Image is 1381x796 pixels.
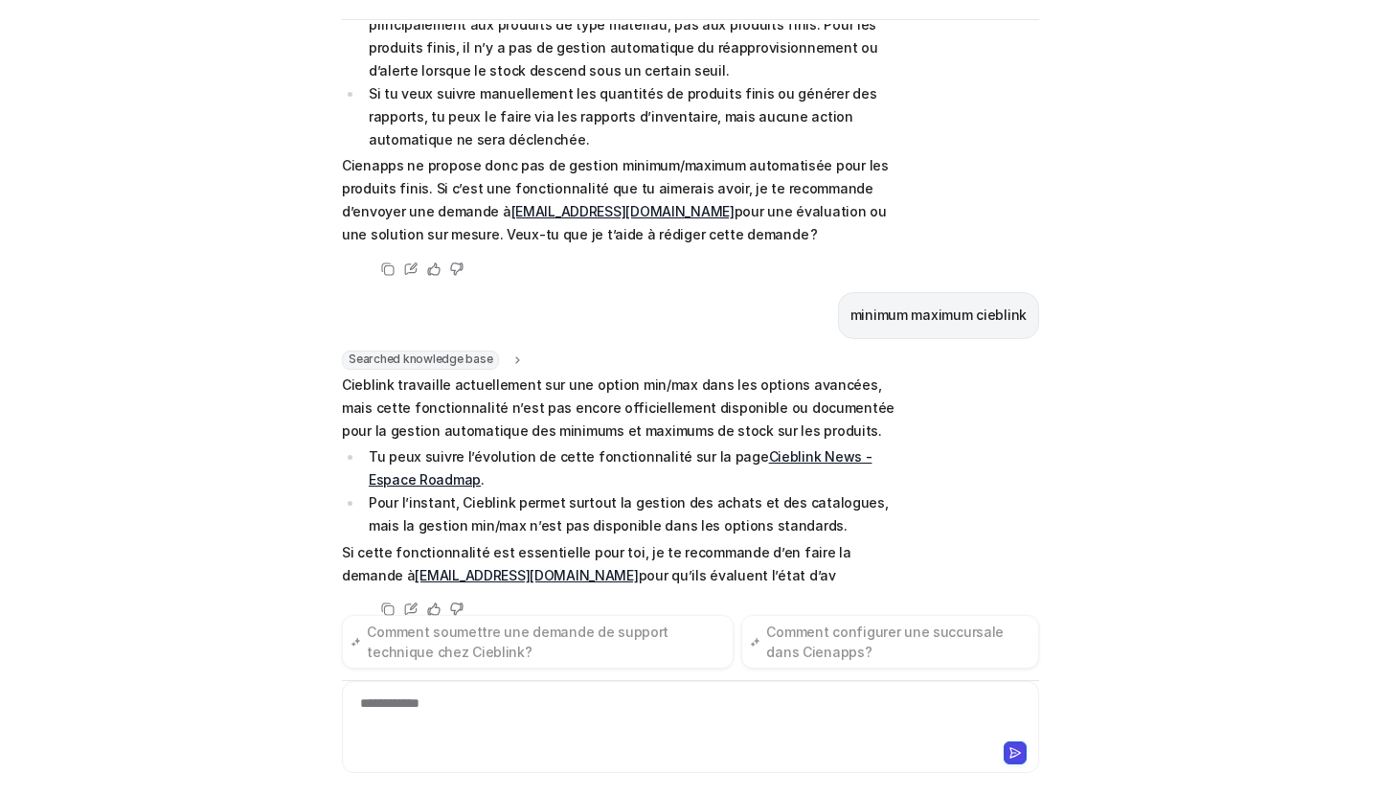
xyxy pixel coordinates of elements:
li: Si tu veux suivre manuellement les quantités de produits finis ou générer des rapports, tu peux l... [363,82,902,151]
span: Searched knowledge base [342,351,499,370]
button: Comment configurer une succursale dans Cienapps? [741,615,1039,669]
a: [EMAIL_ADDRESS][DOMAIN_NAME] [415,567,638,583]
p: Cienapps ne propose donc pas de gestion minimum/maximum automatisée pour les produits finis. Si c... [342,154,902,246]
p: Si cette fonctionnalité est essentielle pour toi, je te recommande d’en faire la demande à pour q... [342,541,902,587]
p: Cieblink travaille actuellement sur une option min/max dans les options avancées, mais cette fonc... [342,374,902,443]
li: Pour l’instant, Cieblink permet surtout la gestion des achats et des catalogues, mais la gestion ... [363,491,902,537]
p: minimum maximum cieblink [850,304,1027,327]
a: [EMAIL_ADDRESS][DOMAIN_NAME] [511,203,735,219]
button: Comment soumettre une demande de support technique chez Cieblink? [342,615,734,669]
li: Tu peux suivre l’évolution de cette fonctionnalité sur la page . [363,445,902,491]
